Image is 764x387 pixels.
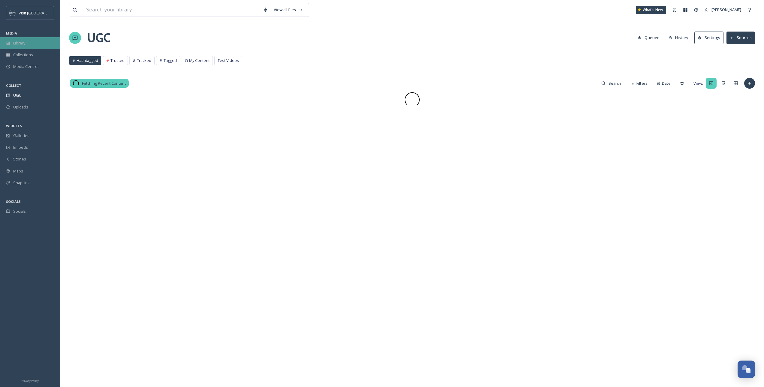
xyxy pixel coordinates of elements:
span: Date [662,81,671,86]
span: Visit [GEOGRAPHIC_DATA] [19,10,65,16]
a: Privacy Policy [21,377,39,384]
span: Socials [13,209,26,214]
a: History [666,32,695,44]
span: MEDIA [6,31,17,35]
span: Uploads [13,104,28,110]
button: Queued [635,32,663,44]
button: Sources [726,32,755,44]
span: Test Videos [218,58,239,63]
span: Galleries [13,133,29,139]
span: COLLECT [6,83,21,88]
span: SOCIALS [6,199,21,204]
span: Collections [13,52,33,58]
span: View: [693,81,703,86]
span: Privacy Policy [21,379,39,383]
span: Filters [636,81,648,86]
a: UGC [87,29,110,47]
span: Media Centres [13,64,40,69]
a: [PERSON_NAME] [702,4,744,16]
a: Queued [635,32,666,44]
a: Settings [694,32,726,44]
a: View all files [271,4,306,16]
input: Search [605,77,625,89]
input: Search your library [83,3,260,17]
span: [PERSON_NAME] [711,7,741,12]
span: Hashtagged [77,58,98,63]
a: What's New [636,6,666,14]
button: Settings [694,32,723,44]
span: WIDGETS [6,123,22,128]
span: Maps [13,168,23,174]
span: Tracked [137,58,151,63]
span: Stories [13,156,26,162]
span: Library [13,40,25,46]
button: History [666,32,692,44]
button: Open Chat [738,361,755,378]
span: UGC [13,93,21,98]
span: SnapLink [13,180,30,186]
span: My Content [189,58,210,63]
img: c3es6xdrejuflcaqpovn.png [10,10,16,16]
span: Tagged [164,58,177,63]
span: Fetching Recent Content [82,81,126,86]
span: Trusted [110,58,125,63]
span: Embeds [13,145,28,150]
